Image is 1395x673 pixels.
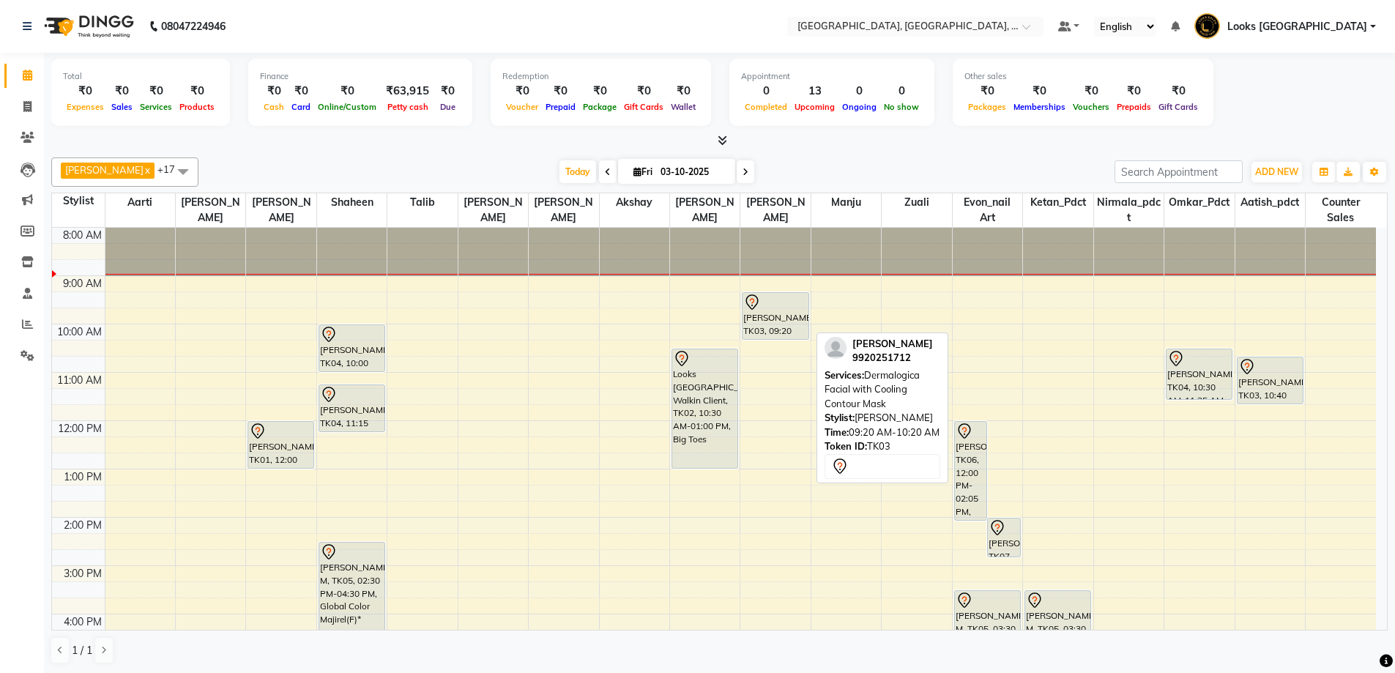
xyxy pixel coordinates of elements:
[1167,349,1232,399] div: [PERSON_NAME], TK04, 10:30 AM-11:35 AM, Classic Pedicure(F)
[1194,13,1220,39] img: Looks Fort Mumbai
[964,83,1010,100] div: ₹0
[838,83,880,100] div: 0
[63,70,218,83] div: Total
[52,193,105,209] div: Stylist
[1306,193,1376,227] span: Counter Sales
[54,373,105,388] div: 11:00 AM
[1255,166,1298,177] span: ADD NEW
[811,193,881,212] span: Manju
[63,83,108,100] div: ₹0
[288,102,314,112] span: Card
[882,193,951,212] span: Zuali
[852,338,933,349] span: [PERSON_NAME]
[656,161,729,183] input: 2025-10-03
[387,193,457,212] span: Talib
[1115,160,1243,183] input: Search Appointment
[1010,102,1069,112] span: Memberships
[542,83,579,100] div: ₹0
[288,83,314,100] div: ₹0
[60,228,105,243] div: 8:00 AM
[1069,83,1113,100] div: ₹0
[1155,102,1202,112] span: Gift Cards
[620,102,667,112] span: Gift Cards
[672,349,737,468] div: Looks [GEOGRAPHIC_DATA] Walkin Client, TK02, 10:30 AM-01:00 PM, Big Toes
[176,193,245,227] span: [PERSON_NAME]
[61,614,105,630] div: 4:00 PM
[436,102,459,112] span: Due
[248,422,313,468] div: [PERSON_NAME], TK01, 12:00 PM-01:00 PM, Global Color Dia Richesse(F)*
[136,83,176,100] div: ₹0
[108,83,136,100] div: ₹0
[55,421,105,436] div: 12:00 PM
[384,102,432,112] span: Petty cash
[1069,102,1113,112] span: Vouchers
[542,102,579,112] span: Prepaid
[136,102,176,112] span: Services
[314,102,380,112] span: Online/Custom
[176,102,218,112] span: Products
[435,83,461,100] div: ₹0
[502,70,699,83] div: Redemption
[825,369,864,381] span: Services:
[1023,193,1093,212] span: Ketan_Pdct
[955,422,987,520] div: [PERSON_NAME], TK06, 12:00 PM-02:05 PM, Gel Polish Application
[964,70,1202,83] div: Other sales
[740,193,810,227] span: [PERSON_NAME]
[953,193,1022,227] span: Evon_nail art
[502,83,542,100] div: ₹0
[317,193,387,212] span: Shaheen
[825,337,847,359] img: profile
[1113,83,1155,100] div: ₹0
[105,193,175,212] span: Aarti
[61,518,105,533] div: 2:00 PM
[620,83,667,100] div: ₹0
[741,70,923,83] div: Appointment
[825,439,940,454] div: TK03
[559,160,596,183] span: Today
[741,83,791,100] div: 0
[880,102,923,112] span: No show
[260,70,461,83] div: Finance
[1164,193,1234,212] span: Omkar_Pdct
[825,412,855,423] span: Stylist:
[54,324,105,340] div: 10:00 AM
[108,102,136,112] span: Sales
[741,102,791,112] span: Completed
[825,425,940,440] div: 09:20 AM-10:20 AM
[61,566,105,581] div: 3:00 PM
[579,102,620,112] span: Package
[502,102,542,112] span: Voucher
[880,83,923,100] div: 0
[825,369,920,409] span: Dermalogica Facial with Cooling Contour Mask
[260,83,288,100] div: ₹0
[37,6,138,47] img: logo
[791,102,838,112] span: Upcoming
[1094,193,1164,227] span: Nirmala_pdct
[72,643,92,658] span: 1 / 1
[157,163,186,175] span: +17
[838,102,880,112] span: Ongoing
[458,193,528,227] span: [PERSON_NAME]
[1227,19,1367,34] span: Looks [GEOGRAPHIC_DATA]
[852,351,933,365] div: 9920251712
[65,164,144,176] span: [PERSON_NAME]
[1113,102,1155,112] span: Prepaids
[314,83,380,100] div: ₹0
[176,83,218,100] div: ₹0
[988,518,1020,557] div: [PERSON_NAME], TK07, 02:00 PM-02:50 PM, Nail Filing
[60,276,105,291] div: 9:00 AM
[1238,357,1303,404] div: [PERSON_NAME], TK03, 10:40 AM-11:40 AM, Pedi Labs Pedicure(M)
[964,102,1010,112] span: Packages
[825,426,849,438] span: Time:
[825,440,867,452] span: Token ID:
[791,83,838,100] div: 13
[579,83,620,100] div: ₹0
[743,293,808,339] div: [PERSON_NAME], TK03, 09:20 AM-10:20 AM, Dermalogica Facial with Cooling Contour Mask
[63,102,108,112] span: Expenses
[246,193,316,227] span: [PERSON_NAME]
[667,83,699,100] div: ₹0
[1155,83,1202,100] div: ₹0
[161,6,226,47] b: 08047224946
[529,193,598,227] span: [PERSON_NAME]
[260,102,288,112] span: Cash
